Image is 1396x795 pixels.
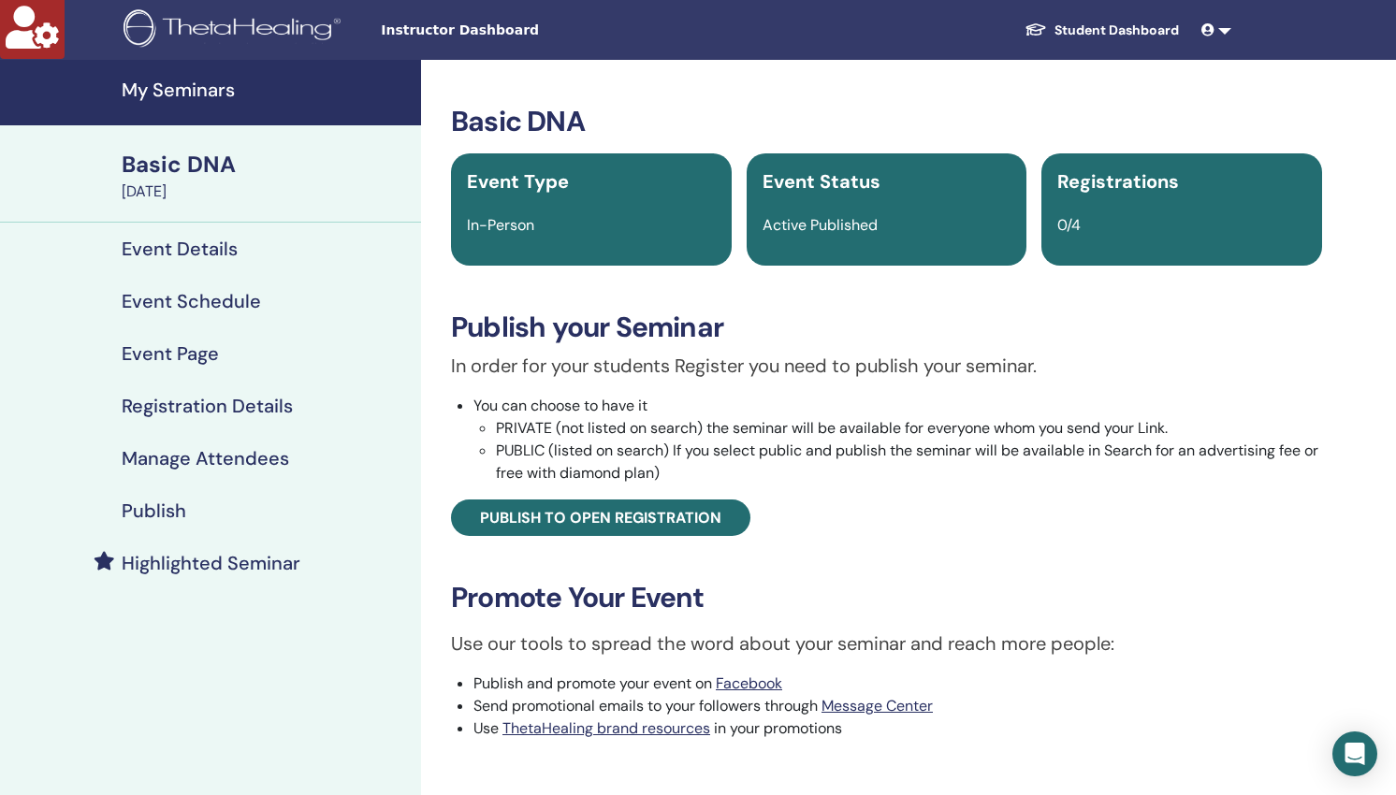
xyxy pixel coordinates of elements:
h3: Publish your Seminar [451,311,1322,344]
a: Publish to open registration [451,499,750,536]
li: Publish and promote your event on [473,672,1322,695]
div: Basic DNA [122,149,410,181]
li: You can choose to have it [473,395,1322,484]
li: PUBLIC (listed on search) If you select public and publish the seminar will be available in Searc... [496,440,1322,484]
h4: My Seminars [122,79,410,101]
h4: Publish [122,499,186,522]
a: Facebook [716,673,782,693]
span: Registrations [1057,169,1179,194]
h4: Event Page [122,342,219,365]
div: Open Intercom Messenger [1332,731,1377,776]
span: Event Status [763,169,880,194]
a: Basic DNA[DATE] [110,149,421,203]
a: ThetaHealing brand resources [502,718,710,738]
p: In order for your students Register you need to publish your seminar. [451,352,1322,380]
span: Publish to open registration [480,508,721,528]
p: Use our tools to spread the word about your seminar and reach more people: [451,629,1322,658]
li: PRIVATE (not listed on search) the seminar will be available for everyone whom you send your Link. [496,417,1322,440]
img: graduation-cap-white.svg [1025,22,1047,37]
h4: Event Schedule [122,290,261,312]
h3: Promote Your Event [451,581,1322,614]
span: 0/4 [1057,215,1081,235]
h4: Registration Details [122,395,293,417]
h4: Event Details [122,238,238,260]
div: [DATE] [122,181,410,203]
span: Event Type [467,169,569,194]
span: Active Published [763,215,878,235]
span: Instructor Dashboard [381,21,662,40]
h3: Basic DNA [451,105,1322,138]
span: In-Person [467,215,534,235]
h4: Highlighted Seminar [122,552,300,574]
a: Message Center [822,696,933,715]
h4: Manage Attendees [122,447,289,470]
li: Send promotional emails to your followers through [473,695,1322,717]
img: logo.png [124,9,347,51]
li: Use in your promotions [473,717,1322,740]
a: Student Dashboard [1010,13,1194,48]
